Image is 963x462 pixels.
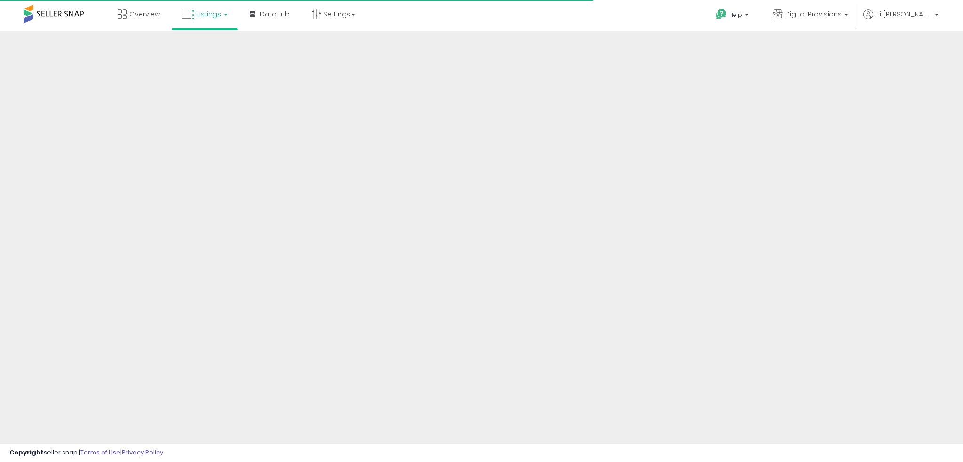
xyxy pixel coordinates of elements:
span: Listings [197,9,221,19]
a: Hi [PERSON_NAME] [863,9,939,31]
span: DataHub [260,9,290,19]
span: Overview [129,9,160,19]
a: Help [708,1,758,31]
i: Get Help [715,8,727,20]
span: Digital Provisions [785,9,842,19]
span: Help [729,11,742,19]
span: Hi [PERSON_NAME] [876,9,932,19]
